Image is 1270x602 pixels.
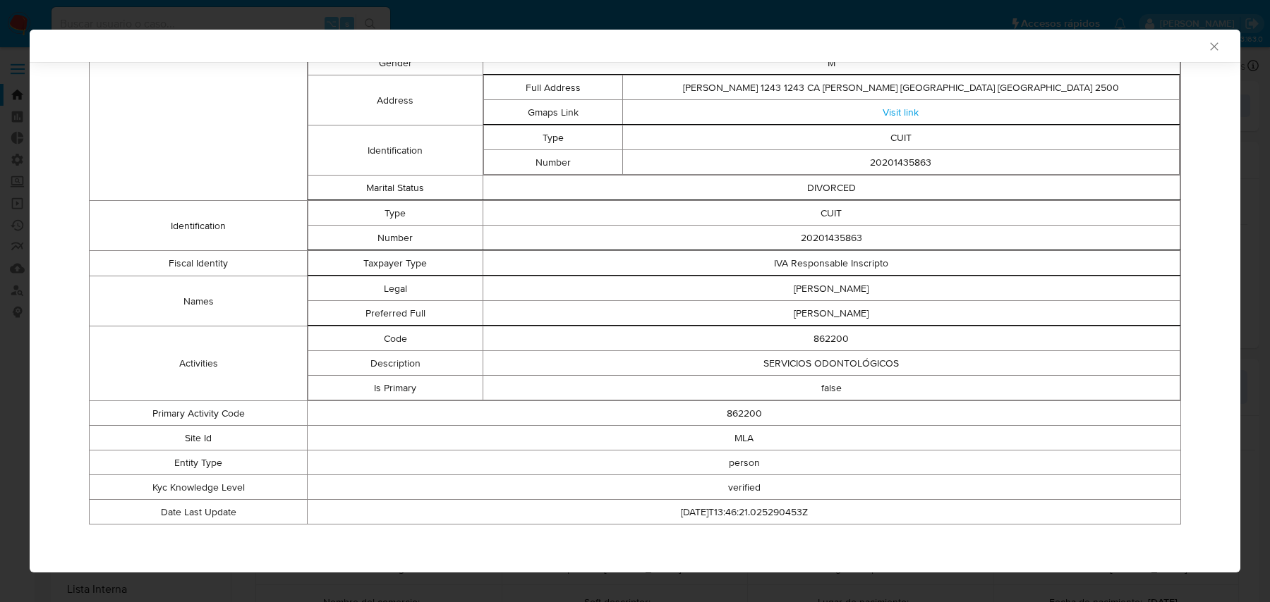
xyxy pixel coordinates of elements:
[308,201,483,226] td: Type
[308,176,483,200] td: Marital Status
[483,150,622,175] td: Number
[90,276,308,326] td: Names
[308,75,483,125] td: Address
[483,100,622,125] td: Gmaps Link
[90,401,308,426] td: Primary Activity Code
[308,376,483,400] td: Is Primary
[308,426,1181,450] td: MLA
[483,251,1180,276] td: IVA Responsable Inscripto
[308,226,483,250] td: Number
[90,251,308,276] td: Fiscal Identity
[308,326,483,351] td: Code
[483,376,1180,400] td: false
[90,201,308,251] td: Identification
[90,326,308,401] td: Activities
[883,105,919,119] a: Visit link
[308,276,483,301] td: Legal
[483,201,1180,226] td: CUIT
[308,450,1181,475] td: person
[483,75,622,100] td: Full Address
[308,301,483,326] td: Preferred Full
[483,301,1180,326] td: [PERSON_NAME]
[90,450,308,475] td: Entity Type
[483,226,1180,250] td: 20201435863
[622,75,1179,100] td: [PERSON_NAME] 1243 1243 CA [PERSON_NAME] [GEOGRAPHIC_DATA] [GEOGRAPHIC_DATA] 2500
[30,30,1240,572] div: closure-recommendation-modal
[308,125,483,176] td: Identification
[90,500,308,524] td: Date Last Update
[308,401,1181,426] td: 862200
[308,51,483,75] td: Gender
[483,351,1180,376] td: SERVICIOS ODONTOLÓGICOS
[483,276,1180,301] td: [PERSON_NAME]
[483,125,622,150] td: Type
[622,150,1179,175] td: 20201435863
[1207,39,1220,52] button: Cerrar ventana
[483,51,1180,75] td: M
[483,326,1180,351] td: 862200
[308,351,483,376] td: Description
[90,475,308,500] td: Kyc Knowledge Level
[308,475,1181,500] td: verified
[308,251,483,276] td: Taxpayer Type
[622,125,1179,150] td: CUIT
[90,426,308,450] td: Site Id
[483,176,1180,200] td: DIVORCED
[308,500,1181,524] td: [DATE]T13:46:21.025290453Z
